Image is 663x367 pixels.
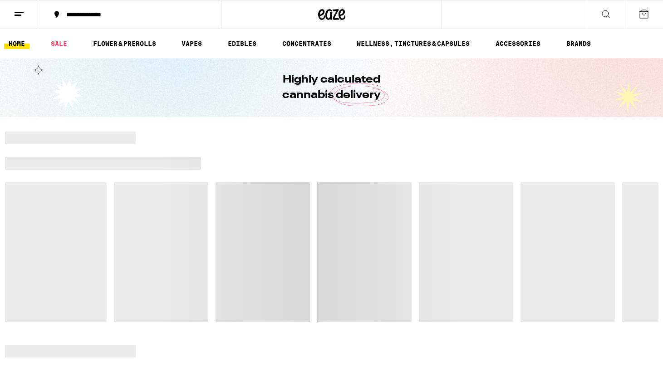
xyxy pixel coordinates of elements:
a: SALE [46,38,72,49]
a: VAPES [177,38,206,49]
a: HOME [4,38,29,49]
a: FLOWER & PREROLLS [88,38,161,49]
a: EDIBLES [223,38,261,49]
a: WELLNESS, TINCTURES & CAPSULES [352,38,474,49]
a: BRANDS [562,38,595,49]
h1: Highly calculated cannabis delivery [257,72,407,103]
a: ACCESSORIES [491,38,545,49]
a: CONCENTRATES [278,38,336,49]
